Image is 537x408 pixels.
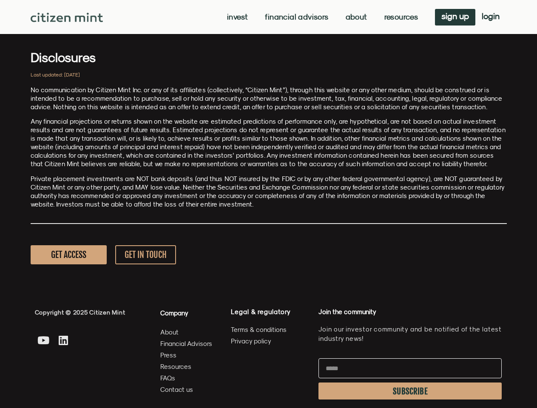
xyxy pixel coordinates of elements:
img: Citizen Mint [31,13,103,22]
h4: Company [160,308,213,318]
span: Press [160,350,176,360]
a: Financial Advisors [160,338,213,349]
a: Press [160,350,213,360]
a: GET ACCESS [31,245,107,264]
span: FAQs [160,373,175,383]
h3: Disclosures [31,51,507,64]
span: Terms & conditions [231,324,287,335]
span: Contact us [160,384,193,395]
h4: Join the community [318,308,502,316]
h4: Legal & regulatory [231,308,310,316]
form: Newsletter [318,358,502,404]
span: Copyright © 2025 Citizen Mint [35,309,125,316]
a: Resources [160,361,213,372]
a: Contact us [160,384,213,395]
a: Privacy policy [231,336,310,346]
span: About [160,327,179,337]
a: FAQs [160,373,213,383]
a: About [160,327,213,337]
span: sign up [441,13,469,19]
p: No communication by Citizen Mint Inc. or any of its affiliates (collectively, “Citizen Mint”), th... [31,86,507,111]
span: GET ACCESS [51,249,86,260]
p: Join our investor community and be notified of the latest industry news! [318,325,502,343]
a: sign up [435,9,475,25]
a: About [346,13,367,21]
p: Private placement investments are NOT bank deposits (and thus NOT insured by the FDIC or by any o... [31,175,507,209]
a: GET IN TOUCH [115,245,176,264]
span: Resources [160,361,191,372]
span: login [482,13,500,19]
a: Resources [384,13,418,21]
a: Financial Advisors [265,13,328,21]
nav: Menu [227,13,418,21]
a: login [475,9,506,25]
h2: Last updated: [DATE] [31,72,507,77]
span: Privacy policy [231,336,271,346]
span: GET IN TOUCH [125,249,167,260]
button: SUBSCRIBE [318,382,502,399]
a: Terms & conditions [231,324,310,335]
span: SUBSCRIBE [393,388,428,395]
p: Any financial projections or returns shown on the website are estimated predictions of performanc... [31,117,507,168]
a: Invest [227,13,248,21]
